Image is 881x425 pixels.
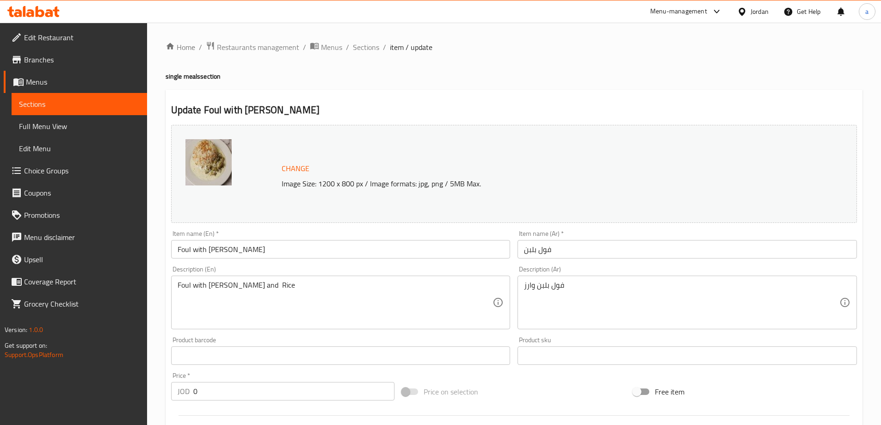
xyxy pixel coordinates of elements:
[4,204,147,226] a: Promotions
[4,248,147,271] a: Upsell
[303,42,306,53] li: /
[4,271,147,293] a: Coverage Report
[346,42,349,53] li: /
[166,72,863,81] h4: single meals section
[24,298,140,309] span: Grocery Checklist
[865,6,869,17] span: a
[185,139,232,185] img: %D9%81%D9%88%D9%84_%D8%A8%D9%84%D8%A8%D9%86638040654428581359.jpg
[199,42,202,53] li: /
[4,293,147,315] a: Grocery Checklist
[12,115,147,137] a: Full Menu View
[278,159,313,178] button: Change
[12,137,147,160] a: Edit Menu
[321,42,342,53] span: Menus
[206,41,299,53] a: Restaurants management
[171,346,511,365] input: Please enter product barcode
[390,42,432,53] span: item / update
[4,26,147,49] a: Edit Restaurant
[751,6,769,17] div: Jordan
[178,386,190,397] p: JOD
[4,226,147,248] a: Menu disclaimer
[4,49,147,71] a: Branches
[383,42,386,53] li: /
[24,54,140,65] span: Branches
[278,178,771,189] p: Image Size: 1200 x 800 px / Image formats: jpg, png / 5MB Max.
[524,281,839,325] textarea: فول بلبن وارز
[19,121,140,132] span: Full Menu View
[12,93,147,115] a: Sections
[217,42,299,53] span: Restaurants management
[5,349,63,361] a: Support.OpsPlatform
[24,254,140,265] span: Upsell
[424,386,478,397] span: Price on selection
[518,346,857,365] input: Please enter product sku
[650,6,707,17] div: Menu-management
[5,339,47,351] span: Get support on:
[24,32,140,43] span: Edit Restaurant
[5,324,27,336] span: Version:
[26,76,140,87] span: Menus
[24,209,140,221] span: Promotions
[4,160,147,182] a: Choice Groups
[655,386,684,397] span: Free item
[310,41,342,53] a: Menus
[166,42,195,53] a: Home
[29,324,43,336] span: 1.0.0
[19,99,140,110] span: Sections
[19,143,140,154] span: Edit Menu
[24,187,140,198] span: Coupons
[518,240,857,259] input: Enter name Ar
[171,240,511,259] input: Enter name En
[4,182,147,204] a: Coupons
[24,276,140,287] span: Coverage Report
[353,42,379,53] a: Sections
[24,232,140,243] span: Menu disclaimer
[4,71,147,93] a: Menus
[171,103,857,117] h2: Update Foul with [PERSON_NAME]
[178,281,493,325] textarea: Foul with [PERSON_NAME] and Rice
[166,41,863,53] nav: breadcrumb
[193,382,395,400] input: Please enter price
[24,165,140,176] span: Choice Groups
[282,162,309,175] span: Change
